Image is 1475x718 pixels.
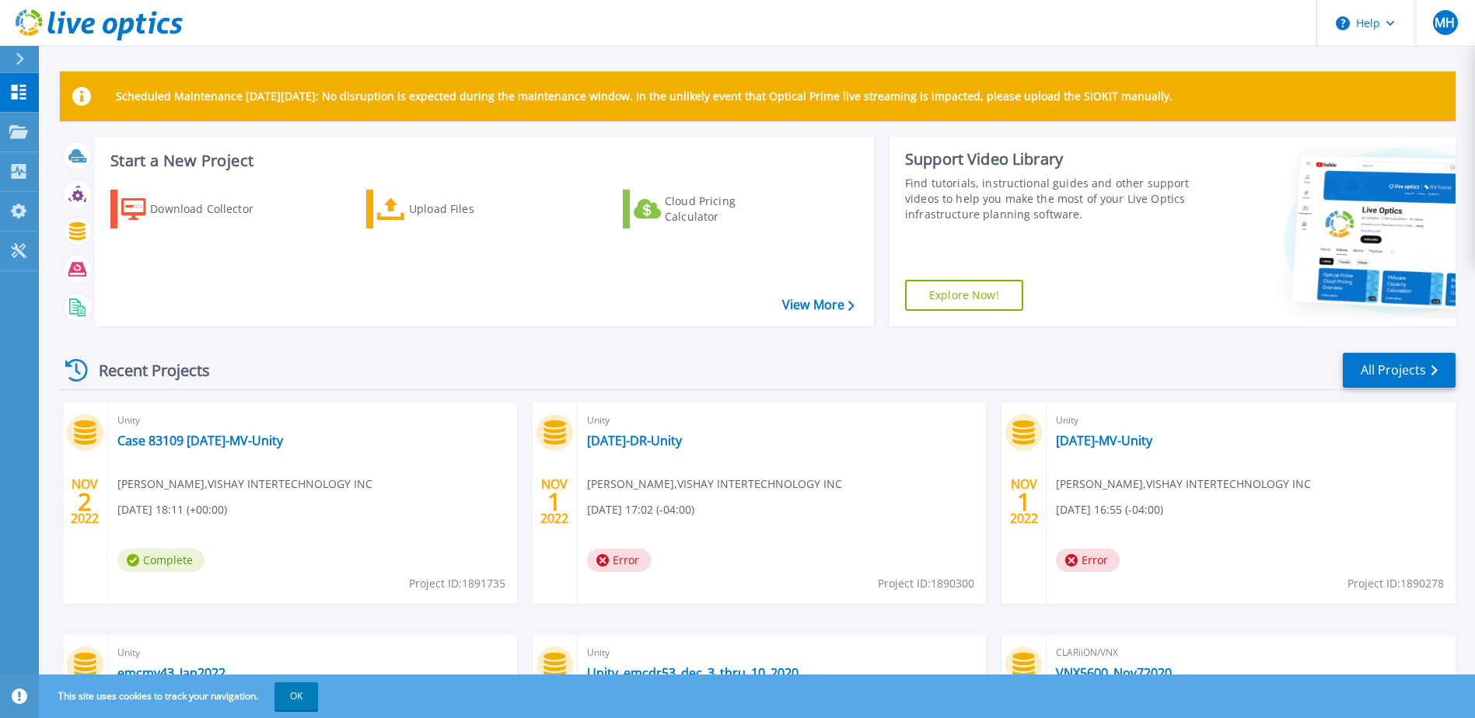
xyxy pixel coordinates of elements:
[1056,433,1152,448] a: [DATE]-MV-Unity
[110,190,284,228] a: Download Collector
[117,665,225,681] a: emcmv43_Jan2022
[782,298,855,312] a: View More
[1056,665,1172,681] a: VNX5600_Nov72020
[547,495,561,508] span: 1
[1056,644,1446,661] span: CLARiiON/VNX
[587,433,682,448] a: [DATE]-DR-Unity
[1056,549,1120,572] span: Error
[540,473,569,530] div: NOV 2022
[587,665,799,681] a: Unity_emcdr53_dec_3_thru_10_2020
[1347,575,1444,592] span: Project ID: 1890278
[78,495,92,508] span: 2
[623,190,796,228] a: Cloud Pricing Calculator
[409,575,505,592] span: Project ID: 1891735
[878,575,974,592] span: Project ID: 1890300
[117,501,227,518] span: [DATE] 18:11 (+00:00)
[587,644,977,661] span: Unity
[1435,16,1455,29] span: MH
[587,549,651,572] span: Error
[1056,501,1163,518] span: [DATE] 16:55 (-04:00)
[1009,473,1039,530] div: NOV 2022
[409,193,533,225] div: Upload Files
[274,682,318,710] button: OK
[1017,495,1031,508] span: 1
[117,433,283,448] a: Case 83109 [DATE]-MV-Unity
[1056,412,1446,429] span: Unity
[366,190,540,228] a: Upload Files
[905,176,1194,222] div: Find tutorials, instructional guides and other support videos to help you make the most of your L...
[43,682,318,710] span: This site uses cookies to track your navigation.
[117,476,372,493] span: [PERSON_NAME] , VISHAY INTERTECHNOLOGY INC
[150,193,274,225] div: Download Collector
[905,280,1023,311] a: Explore Now!
[905,149,1194,169] div: Support Video Library
[117,412,508,429] span: Unity
[665,193,789,225] div: Cloud Pricing Calculator
[587,476,842,493] span: [PERSON_NAME] , VISHAY INTERTECHNOLOGY INC
[117,549,204,572] span: Complete
[60,351,231,389] div: Recent Projects
[110,152,854,169] h3: Start a New Project
[587,501,694,518] span: [DATE] 17:02 (-04:00)
[1343,353,1456,388] a: All Projects
[1056,476,1311,493] span: [PERSON_NAME] , VISHAY INTERTECHNOLOGY INC
[70,473,100,530] div: NOV 2022
[117,644,508,661] span: Unity
[116,90,1173,103] p: Scheduled Maintenance [DATE][DATE]: No disruption is expected during the maintenance window. In t...
[587,412,977,429] span: Unity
